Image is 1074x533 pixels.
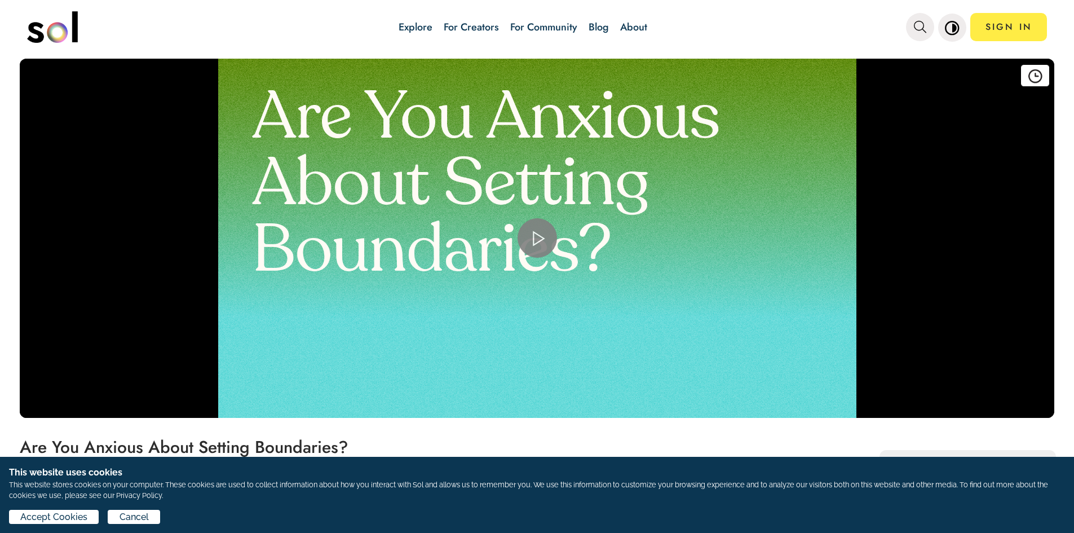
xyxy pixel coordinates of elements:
[510,20,577,34] a: For Community
[108,510,160,524] button: Cancel
[9,510,99,524] button: Accept Cookies
[518,218,557,258] button: Play Video
[9,479,1065,501] p: This website stores cookies on your computer. These cookies are used to collect information about...
[399,20,432,34] a: Explore
[620,20,647,34] a: About
[20,438,860,456] h1: Are You Anxious About Setting Boundaries?
[27,7,1048,47] nav: main navigation
[20,59,1054,418] div: Video Player
[970,13,1047,41] a: SIGN IN
[27,11,78,43] img: logo
[20,510,87,524] span: Accept Cookies
[589,20,609,34] a: Blog
[444,20,499,34] a: For Creators
[9,466,1065,479] h1: This website uses cookies
[120,510,149,524] span: Cancel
